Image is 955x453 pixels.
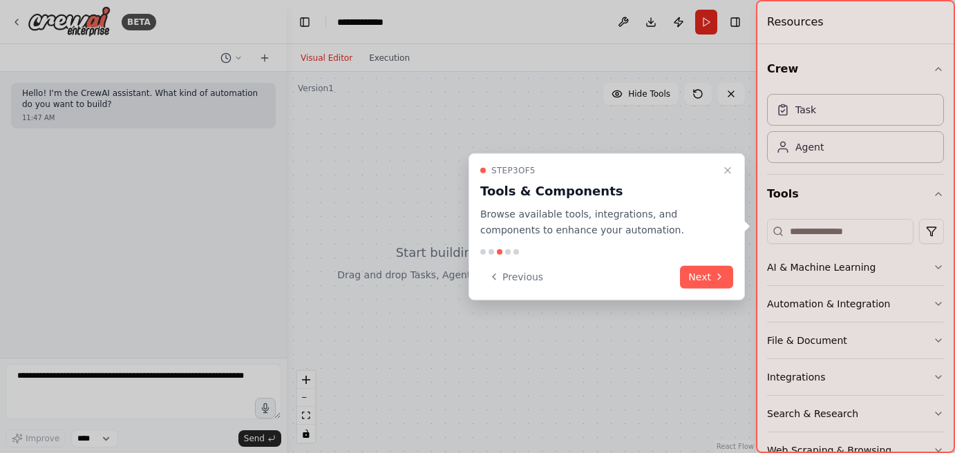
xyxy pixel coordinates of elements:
h3: Tools & Components [480,182,717,201]
button: Close walkthrough [719,162,736,179]
button: Hide left sidebar [295,12,314,32]
span: Step 3 of 5 [491,165,536,176]
p: Browse available tools, integrations, and components to enhance your automation. [480,206,717,238]
button: Previous [480,265,551,288]
button: Next [680,265,733,288]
